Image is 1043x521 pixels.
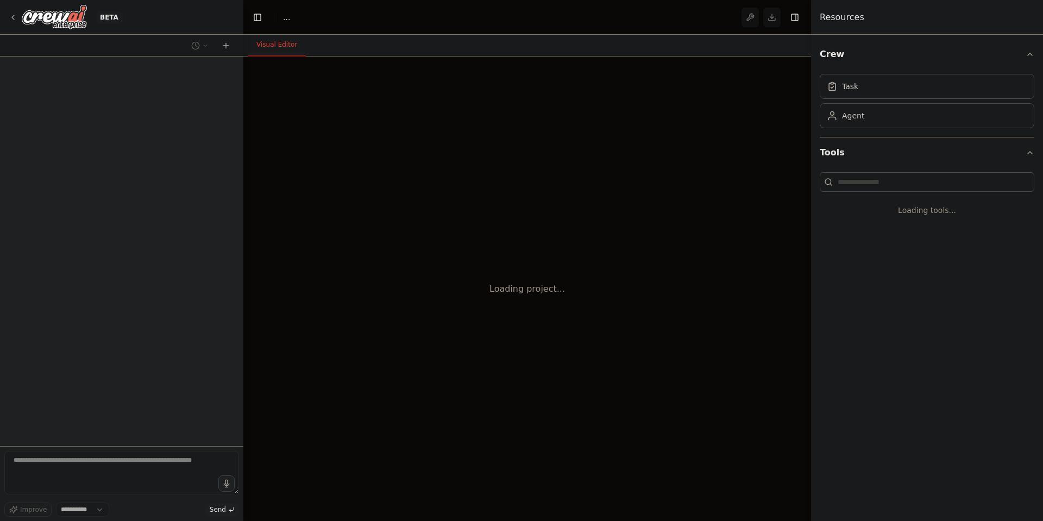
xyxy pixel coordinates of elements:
h4: Resources [820,11,864,24]
span: Send [210,505,226,514]
button: Hide left sidebar [250,10,265,25]
button: Switch to previous chat [187,39,213,52]
button: Improve [4,503,52,517]
div: Loading project... [489,283,565,296]
div: Agent [842,110,864,121]
div: BETA [96,11,123,24]
nav: breadcrumb [283,12,290,23]
div: Crew [820,70,1034,137]
button: Tools [820,137,1034,168]
button: Start a new chat [217,39,235,52]
button: Visual Editor [248,34,306,57]
img: Logo [22,5,87,29]
div: Loading tools... [820,196,1034,224]
span: Improve [20,505,47,514]
button: Send [205,503,239,516]
button: Click to speak your automation idea [218,475,235,492]
button: Hide right sidebar [787,10,802,25]
div: Tools [820,168,1034,233]
button: Crew [820,39,1034,70]
span: ... [283,12,290,23]
div: Task [842,81,858,92]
